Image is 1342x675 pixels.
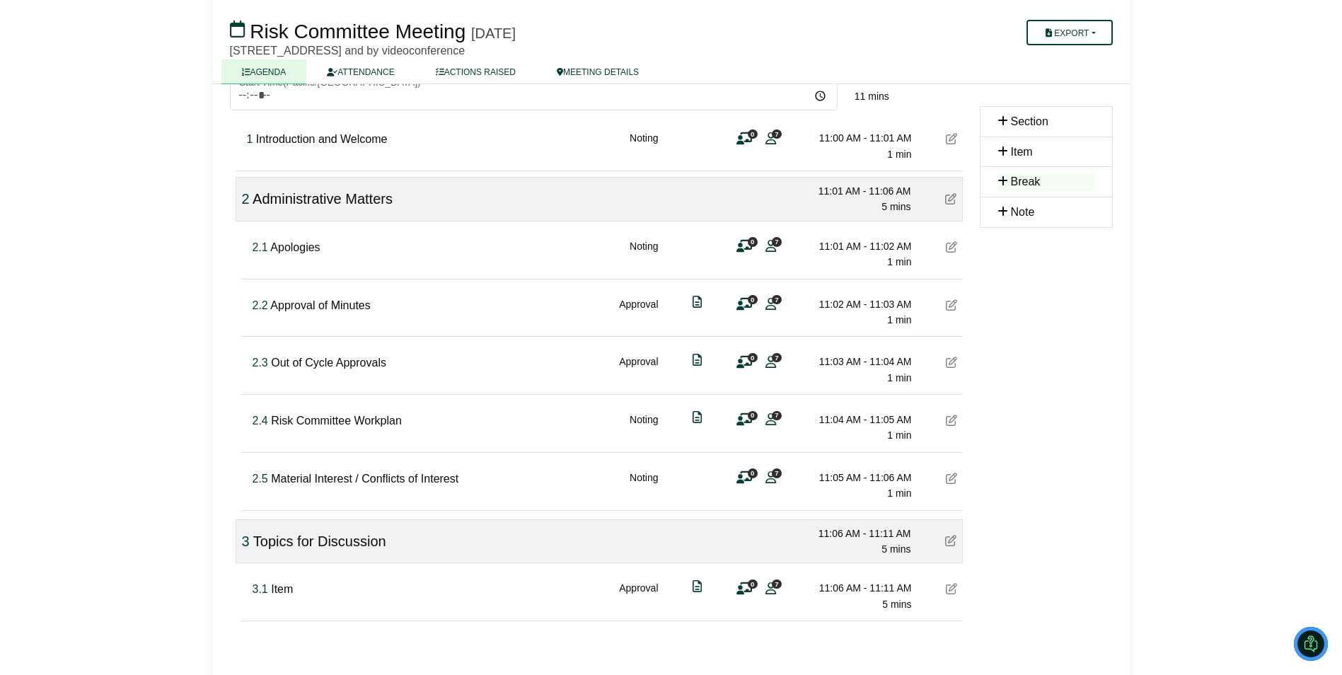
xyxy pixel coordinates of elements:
[748,295,758,304] span: 0
[250,21,465,42] span: Risk Committee Meeting
[247,133,253,145] span: Click to fine tune number
[881,201,910,212] span: 5 mins
[271,415,402,427] span: Risk Committee Workplan
[748,579,758,589] span: 0
[270,299,370,311] span: Approval of Minutes
[812,526,911,541] div: 11:06 AM - 11:11 AM
[415,59,536,84] a: ACTIONS RAISED
[887,487,911,499] span: 1 min
[748,129,758,139] span: 0
[306,59,415,84] a: ATTENDANCE
[630,130,658,162] div: Noting
[813,412,912,427] div: 11:04 AM - 11:05 AM
[812,183,911,199] div: 11:01 AM - 11:06 AM
[887,314,911,325] span: 1 min
[887,429,911,441] span: 1 min
[772,579,782,589] span: 7
[1011,175,1041,187] span: Break
[1011,115,1048,127] span: Section
[253,357,268,369] span: Click to fine tune number
[630,412,658,444] div: Noting
[748,237,758,246] span: 0
[1011,206,1035,218] span: Note
[748,468,758,478] span: 0
[748,353,758,362] span: 0
[242,191,250,207] span: Click to fine tune number
[270,241,320,253] span: Apologies
[772,129,782,139] span: 7
[253,415,268,427] span: Click to fine tune number
[242,533,250,549] span: Click to fine tune number
[748,411,758,420] span: 0
[271,357,386,369] span: Out of Cycle Approvals
[253,191,393,207] span: Administrative Matters
[536,59,659,84] a: MEETING DETAILS
[1011,146,1033,158] span: Item
[813,130,912,146] div: 11:00 AM - 11:01 AM
[271,473,458,485] span: Material Interest / Conflicts of Interest
[813,354,912,369] div: 11:03 AM - 11:04 AM
[221,59,307,84] a: AGENDA
[813,470,912,485] div: 11:05 AM - 11:06 AM
[630,238,658,270] div: Noting
[813,238,912,254] div: 11:01 AM - 11:02 AM
[772,411,782,420] span: 7
[619,354,658,386] div: Approval
[630,470,658,502] div: Noting
[882,599,911,610] span: 5 mins
[253,583,268,595] span: Click to fine tune number
[772,295,782,304] span: 7
[230,45,465,57] span: [STREET_ADDRESS] and by videoconference
[813,580,912,596] div: 11:06 AM - 11:11 AM
[1026,20,1112,45] button: Export
[253,299,268,311] span: Click to fine tune number
[256,133,388,145] span: Introduction and Welcome
[253,241,268,253] span: Click to fine tune number
[772,237,782,246] span: 7
[253,473,268,485] span: Click to fine tune number
[471,25,516,42] div: [DATE]
[813,296,912,312] div: 11:02 AM - 11:03 AM
[887,149,911,160] span: 1 min
[619,296,658,328] div: Approval
[772,468,782,478] span: 7
[619,580,658,612] div: Approval
[855,91,889,102] span: 11 mins
[887,372,911,383] span: 1 min
[887,256,911,267] span: 1 min
[253,533,386,549] span: Topics for Discussion
[1294,627,1328,661] div: Open Intercom Messenger
[881,543,910,555] span: 5 mins
[772,353,782,362] span: 7
[271,583,293,595] span: Item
